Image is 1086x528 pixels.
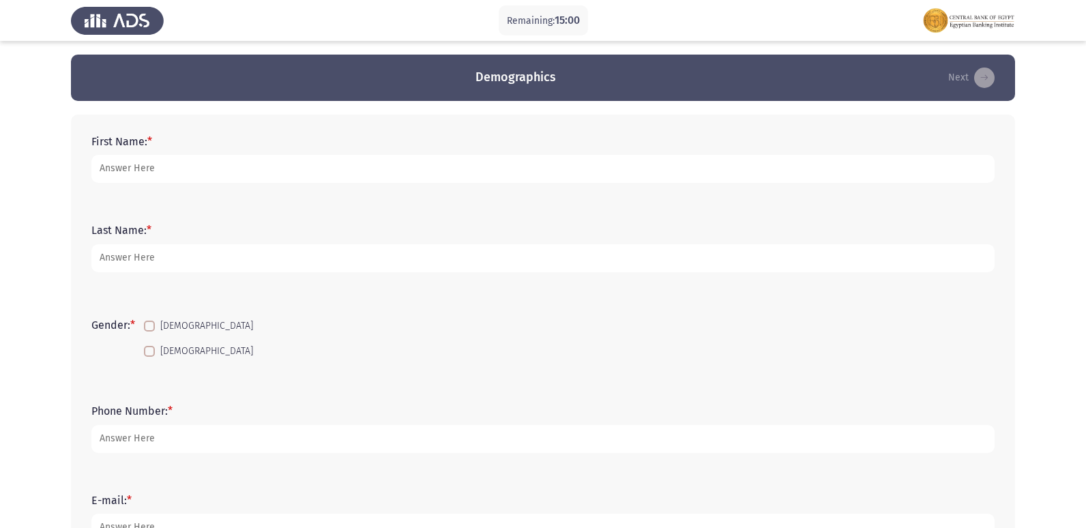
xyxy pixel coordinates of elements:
[91,319,135,332] label: Gender:
[91,494,132,507] label: E-mail:
[91,244,995,272] input: add answer text
[475,69,556,86] h3: Demographics
[922,1,1015,40] img: Assessment logo of FOCUS Assessment 3 Modules EN
[91,155,995,183] input: add answer text
[91,425,995,453] input: add answer text
[71,1,164,40] img: Assess Talent Management logo
[91,224,151,237] label: Last Name:
[160,318,253,334] span: [DEMOGRAPHIC_DATA]
[91,135,152,148] label: First Name:
[555,14,580,27] span: 15:00
[944,67,999,89] button: load next page
[91,405,173,417] label: Phone Number:
[507,12,580,29] p: Remaining:
[160,343,253,360] span: [DEMOGRAPHIC_DATA]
